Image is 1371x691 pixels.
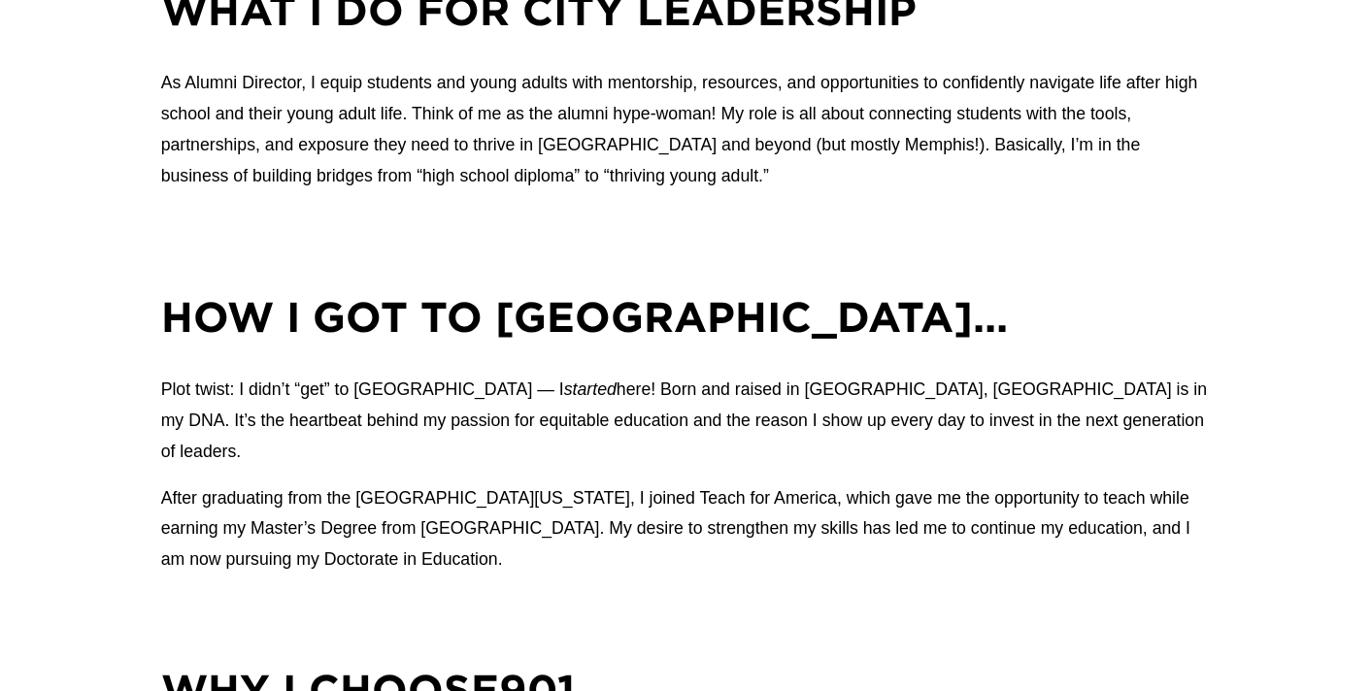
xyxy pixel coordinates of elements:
h2: How I got to [GEOGRAPHIC_DATA]… [161,289,1211,344]
p: Plot twist: I didn’t “get” to [GEOGRAPHIC_DATA] — I here! Born and raised in [GEOGRAPHIC_DATA], [... [161,375,1211,468]
p: As Alumni Director, I equip students and young adults with mentorship, resources, and opportuniti... [161,68,1211,191]
em: started [564,379,617,399]
p: After graduating from the [GEOGRAPHIC_DATA][US_STATE], I joined Teach for America, which gave me ... [161,483,1211,576]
